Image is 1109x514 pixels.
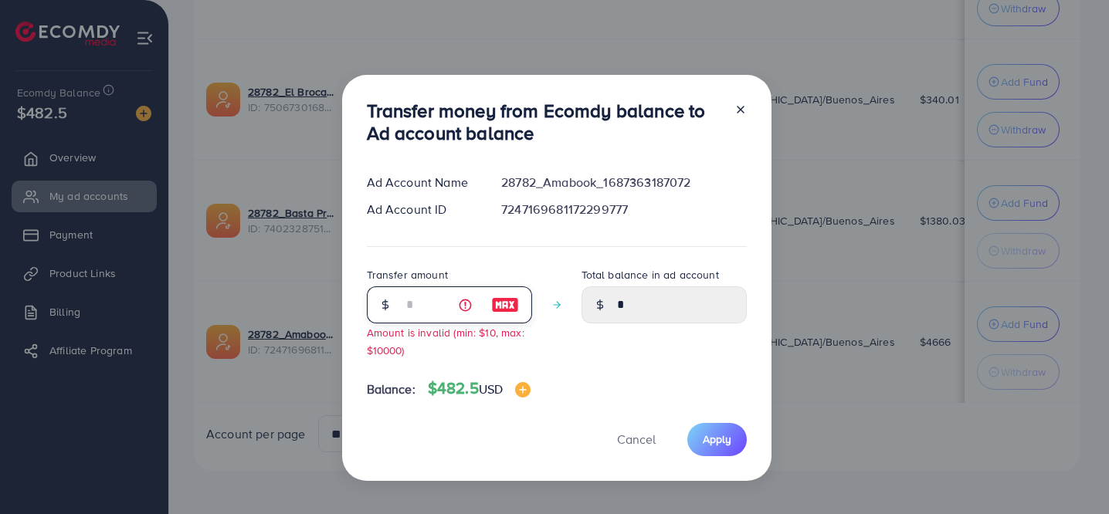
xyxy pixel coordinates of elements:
img: image [491,296,519,314]
img: image [515,382,531,397]
div: Ad Account Name [354,174,490,191]
span: Balance: [367,380,415,398]
div: Ad Account ID [354,201,490,218]
span: USD [479,380,503,397]
h3: Transfer money from Ecomdy balance to Ad account balance [367,100,722,144]
div: 28782_Amabook_1687363187072 [489,174,758,191]
iframe: Chat [1043,445,1097,502]
div: 7247169681172299777 [489,201,758,218]
label: Total balance in ad account [582,267,719,282]
span: Apply [703,431,731,447]
button: Cancel [598,423,675,456]
small: Amount is invalid (min: $10, max: $10000) [367,325,524,357]
h4: $482.5 [428,379,531,398]
button: Apply [687,423,747,456]
span: Cancel [617,431,656,448]
label: Transfer amount [367,267,448,282]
